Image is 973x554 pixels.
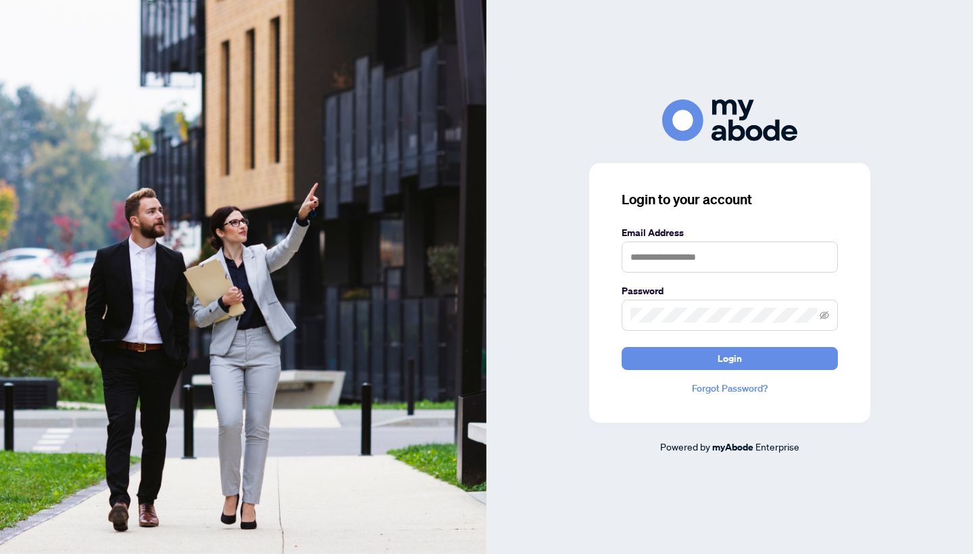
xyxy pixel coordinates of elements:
label: Password [622,283,838,298]
a: myAbode [712,440,753,455]
span: Login [718,348,742,369]
span: Enterprise [755,440,799,453]
span: Powered by [660,440,710,453]
button: Login [622,347,838,370]
a: Forgot Password? [622,381,838,396]
img: ma-logo [662,99,797,141]
h3: Login to your account [622,190,838,209]
label: Email Address [622,225,838,240]
span: eye-invisible [820,310,829,320]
